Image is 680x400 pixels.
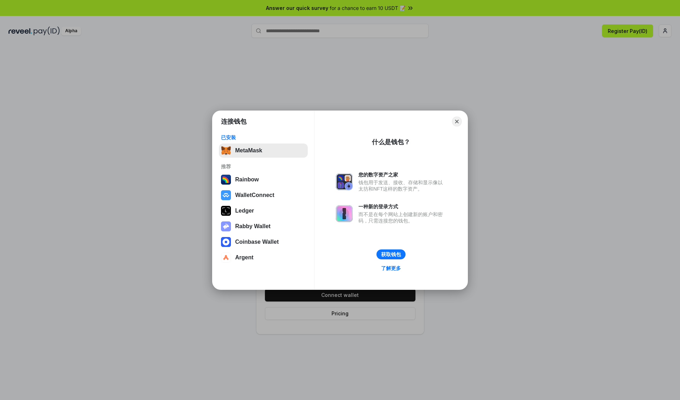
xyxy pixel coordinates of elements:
[221,175,231,185] img: svg+xml,%3Csvg%20width%3D%22120%22%20height%3D%22120%22%20viewBox%3D%220%200%20120%20120%22%20fil...
[221,134,306,141] div: 已安装
[358,203,446,210] div: 一种新的登录方式
[381,265,401,271] div: 了解更多
[235,239,279,245] div: Coinbase Wallet
[381,251,401,258] div: 获取钱包
[221,206,231,216] img: svg+xml,%3Csvg%20xmlns%3D%22http%3A%2F%2Fwww.w3.org%2F2000%2Fsvg%22%20width%3D%2228%22%20height%3...
[358,211,446,224] div: 而不是在每个网站上创建新的账户和密码，只需连接您的钱包。
[358,171,446,178] div: 您的数字资产之家
[219,204,308,218] button: Ledger
[221,163,306,170] div: 推荐
[235,147,262,154] div: MetaMask
[219,173,308,187] button: Rainbow
[336,205,353,222] img: svg+xml,%3Csvg%20xmlns%3D%22http%3A%2F%2Fwww.w3.org%2F2000%2Fsvg%22%20fill%3D%22none%22%20viewBox...
[221,117,246,126] h1: 连接钱包
[219,235,308,249] button: Coinbase Wallet
[336,173,353,190] img: svg+xml,%3Csvg%20xmlns%3D%22http%3A%2F%2Fwww.w3.org%2F2000%2Fsvg%22%20fill%3D%22none%22%20viewBox...
[219,188,308,202] button: WalletConnect
[235,176,259,183] div: Rainbow
[235,223,271,230] div: Rabby Wallet
[219,143,308,158] button: MetaMask
[235,192,274,198] div: WalletConnect
[221,237,231,247] img: svg+xml,%3Csvg%20width%3D%2228%22%20height%3D%2228%22%20viewBox%3D%220%200%2028%2028%22%20fill%3D...
[372,138,410,146] div: 什么是钱包？
[219,219,308,233] button: Rabby Wallet
[235,254,254,261] div: Argent
[452,117,462,126] button: Close
[377,264,405,273] a: 了解更多
[221,190,231,200] img: svg+xml,%3Csvg%20width%3D%2228%22%20height%3D%2228%22%20viewBox%3D%220%200%2028%2028%22%20fill%3D...
[358,179,446,192] div: 钱包用于发送、接收、存储和显示像以太坊和NFT这样的数字资产。
[235,208,254,214] div: Ledger
[221,253,231,263] img: svg+xml,%3Csvg%20width%3D%2228%22%20height%3D%2228%22%20viewBox%3D%220%200%2028%2028%22%20fill%3D...
[219,250,308,265] button: Argent
[221,146,231,156] img: svg+xml,%3Csvg%20fill%3D%22none%22%20height%3D%2233%22%20viewBox%3D%220%200%2035%2033%22%20width%...
[376,249,406,259] button: 获取钱包
[221,221,231,231] img: svg+xml,%3Csvg%20xmlns%3D%22http%3A%2F%2Fwww.w3.org%2F2000%2Fsvg%22%20fill%3D%22none%22%20viewBox...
